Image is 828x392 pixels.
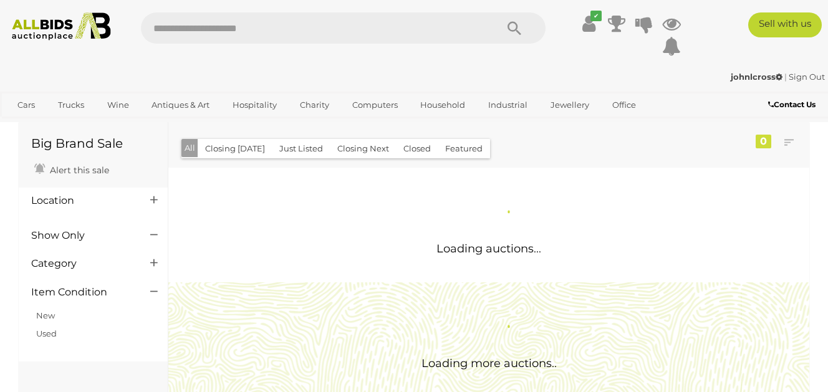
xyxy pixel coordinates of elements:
a: Sign Out [789,72,825,82]
button: All [181,139,198,157]
a: [GEOGRAPHIC_DATA] [58,115,163,136]
a: ✔ [580,12,599,35]
span: Loading more auctions.. [421,356,557,370]
button: Just Listed [272,139,330,158]
button: Closing [DATE] [198,139,272,158]
span: | [784,72,787,82]
div: 0 [756,135,771,148]
h4: Show Only [31,230,132,241]
a: Office [604,95,644,115]
button: Closed [396,139,438,158]
a: Used [36,328,57,338]
span: Alert this sale [47,165,109,176]
a: Trucks [50,95,92,115]
h1: Big Brand Sale [31,136,155,150]
h4: Location [31,195,132,206]
h4: Item Condition [31,287,132,298]
a: New [36,310,55,320]
a: Contact Us [768,98,819,112]
b: Contact Us [768,100,816,109]
button: Closing Next [330,139,397,158]
h4: Category [31,258,132,269]
a: Charity [292,95,337,115]
a: Hospitality [224,95,285,115]
span: Loading auctions... [436,242,541,256]
button: Search [483,12,546,44]
a: Sports [9,115,51,136]
button: Featured [438,139,490,158]
a: Wine [99,95,137,115]
a: johnlcross [731,72,784,82]
a: Computers [344,95,406,115]
strong: johnlcross [731,72,782,82]
a: Sell with us [748,12,822,37]
a: Jewellery [542,95,597,115]
a: Cars [9,95,43,115]
i: ✔ [590,11,602,21]
img: Allbids.com.au [6,12,117,41]
a: Household [412,95,473,115]
a: Antiques & Art [143,95,218,115]
a: Industrial [480,95,536,115]
a: Alert this sale [31,160,112,178]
